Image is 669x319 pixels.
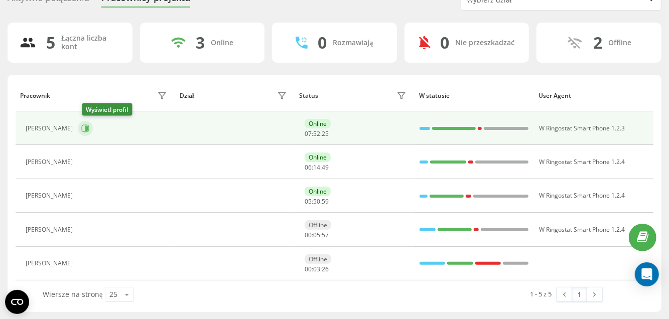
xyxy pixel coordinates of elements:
div: Online [211,39,233,47]
div: Online [305,152,331,162]
div: 0 [318,33,327,52]
div: 1 - 5 z 5 [530,289,552,299]
div: 25 [109,289,117,299]
div: : : [305,232,329,239]
div: : : [305,130,329,137]
span: 25 [322,129,329,138]
div: 3 [196,33,205,52]
div: Online [305,119,331,128]
div: [PERSON_NAME] [26,226,75,233]
div: User Agent [539,92,648,99]
span: 52 [313,129,320,138]
span: W Ringostat Smart Phone 1.2.4 [540,225,625,234]
span: W Ringostat Smart Phone 1.2.3 [540,124,625,132]
span: Wiersze na stronę [43,289,102,299]
div: Offline [305,254,331,264]
div: Offline [305,220,331,230]
div: 2 [593,33,602,52]
div: [PERSON_NAME] [26,158,75,166]
span: 57 [322,231,329,239]
div: Wyświetl profil [82,103,132,116]
button: Open CMP widget [5,290,29,314]
div: Status [299,92,318,99]
span: 49 [322,163,329,172]
span: 59 [322,197,329,206]
span: 07 [305,129,312,138]
span: 03 [313,265,320,273]
div: Dział [180,92,194,99]
span: 05 [305,197,312,206]
div: Rozmawiają [333,39,373,47]
div: Nie przeszkadzać [456,39,515,47]
div: 5 [46,33,55,52]
span: 00 [305,231,312,239]
div: : : [305,164,329,171]
span: W Ringostat Smart Phone 1.2.4 [540,157,625,166]
div: Offline [608,39,631,47]
span: 05 [313,231,320,239]
span: W Ringostat Smart Phone 1.2.4 [540,191,625,200]
div: 0 [441,33,450,52]
span: 26 [322,265,329,273]
span: 06 [305,163,312,172]
div: : : [305,198,329,205]
div: Pracownik [20,92,50,99]
span: 00 [305,265,312,273]
div: W statusie [419,92,529,99]
span: 50 [313,197,320,206]
div: Online [305,187,331,196]
a: 1 [572,287,587,301]
div: Łączna liczba kont [61,34,120,51]
div: [PERSON_NAME] [26,125,75,132]
span: 14 [313,163,320,172]
div: [PERSON_NAME] [26,260,75,267]
div: : : [305,266,329,273]
div: [PERSON_NAME] [26,192,75,199]
div: Open Intercom Messenger [635,262,659,286]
